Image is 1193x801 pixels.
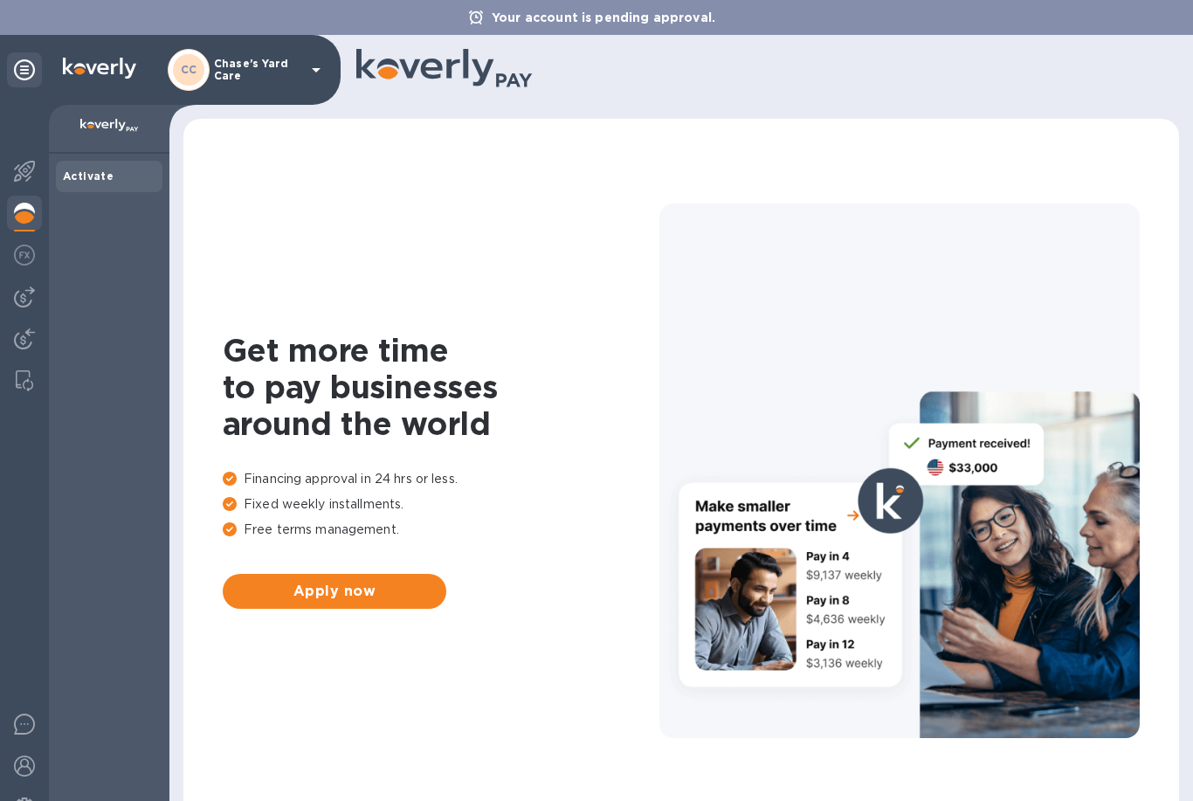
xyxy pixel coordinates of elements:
h1: Get more time to pay businesses around the world [223,332,659,442]
button: Apply now [223,574,446,609]
img: Logo [63,58,136,79]
b: CC [181,63,197,76]
span: Apply now [237,581,432,602]
div: Unpin categories [7,52,42,87]
p: Free terms management. [223,521,659,539]
p: Chase’s Yard Care [214,58,301,82]
p: Your account is pending approval. [483,9,724,26]
b: Activate [63,169,114,183]
p: Fixed weekly installments. [223,495,659,514]
img: Foreign exchange [14,245,35,266]
p: Financing approval in 24 hrs or less. [223,470,659,488]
